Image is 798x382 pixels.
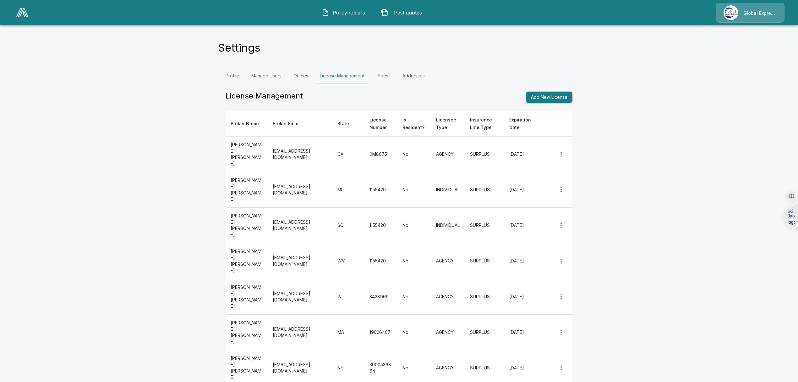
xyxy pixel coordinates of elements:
[431,137,465,172] td: AGENCY
[465,111,504,137] th: Insurance Line Type
[431,279,465,314] td: AGENCY
[465,243,504,279] td: SURPLUS
[268,111,332,137] th: Broker Email
[397,111,431,137] th: Is Resident?
[268,172,332,208] td: [EMAIL_ADDRESS][DOMAIN_NAME]
[376,4,430,21] button: Past quotes IconPast quotes
[268,279,332,314] td: [EMAIL_ADDRESS][DOMAIN_NAME]
[431,208,465,243] td: INDIVIDUAL
[465,279,504,314] td: SURPLUS
[369,68,397,83] a: Fees
[226,91,303,101] h5: License Management
[364,137,398,172] td: 0M86751
[332,279,364,314] td: IN
[226,172,268,208] td: [PERSON_NAME] [PERSON_NAME]
[555,290,567,303] button: more
[364,172,398,208] td: 1155420
[431,243,465,279] td: AGENCY
[504,243,540,279] td: [DATE]
[364,208,398,243] td: 1155420
[397,314,431,350] td: No
[381,9,388,16] img: Past quotes Icon
[555,326,567,339] button: more
[226,243,268,279] td: [PERSON_NAME] [PERSON_NAME]
[16,8,29,17] img: AA Logo
[504,137,540,172] td: [DATE]
[226,111,268,137] th: Broker Name
[555,148,567,160] button: more
[332,172,364,208] td: MI
[724,5,738,20] img: Agency Icon
[555,362,567,374] button: more
[397,172,431,208] td: No
[465,208,504,243] td: SURPLUS
[465,172,504,208] td: SURPLUS
[322,9,329,16] img: Policyholders Icon
[268,243,332,279] td: [EMAIL_ADDRESS][DOMAIN_NAME]
[268,314,332,350] td: [EMAIL_ADDRESS][DOMAIN_NAME]
[364,279,398,314] td: 3428969
[332,243,364,279] td: WV
[397,243,431,279] td: No
[332,111,364,137] th: State
[397,208,431,243] td: No
[246,68,287,83] a: Manage Users
[332,314,364,350] td: MA
[226,208,268,243] td: [PERSON_NAME] [PERSON_NAME]
[315,68,369,83] a: License Management
[397,68,430,83] a: Addresses
[287,68,315,83] a: Offices
[431,314,465,350] td: AGENCY
[397,279,431,314] td: No
[218,68,246,83] a: Profile
[268,208,332,243] td: [EMAIL_ADDRESS][DOMAIN_NAME]
[431,111,465,137] th: Licensee Type
[465,314,504,350] td: SURPLUS
[268,137,332,172] td: [EMAIL_ADDRESS][DOMAIN_NAME]
[526,92,572,103] button: Add New License
[555,219,567,232] button: more
[391,9,425,16] span: Past quotes
[504,111,540,137] th: Expiration Date
[218,68,580,83] div: Settings Tabs
[431,172,465,208] td: INDIVIDUAL
[364,314,398,350] td: 19026407
[465,137,504,172] td: SURPLUS
[555,183,567,196] button: more
[743,10,777,16] p: Global Express Underwriters
[332,9,366,16] span: Policyholders
[555,255,567,267] button: more
[226,279,268,314] td: [PERSON_NAME] [PERSON_NAME]
[317,4,371,21] button: Policyholders IconPolicyholders
[364,243,398,279] td: 1155420
[504,314,540,350] td: [DATE]
[397,137,431,172] td: No
[504,279,540,314] td: [DATE]
[504,172,540,208] td: [DATE]
[332,137,364,172] td: CA
[364,111,398,137] th: License Number
[218,41,260,54] h4: Settings
[716,3,784,23] a: Agency IconGlobal Express Underwriters
[226,314,268,350] td: [PERSON_NAME] [PERSON_NAME]
[226,137,268,172] td: [PERSON_NAME] [PERSON_NAME]
[332,208,364,243] td: SC
[504,208,540,243] td: [DATE]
